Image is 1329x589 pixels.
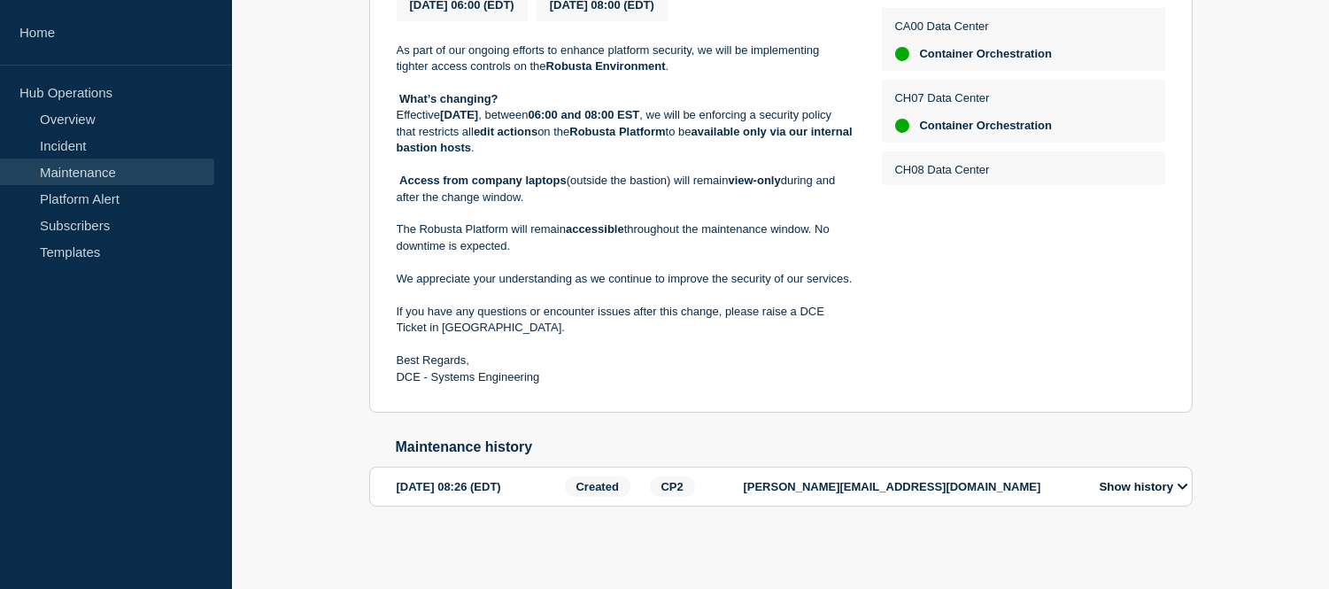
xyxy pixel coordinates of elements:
[895,91,1053,105] p: CH07 Data Center
[565,477,630,497] span: Created
[920,119,1053,133] span: Container Orchestration
[569,125,665,138] strong: Robusta Platform
[895,119,909,133] div: up
[474,125,537,138] strong: edit actions
[397,369,854,385] p: DCE - Systems Engineering
[397,173,854,205] p: (outside the bastion) will remain during and after the change window.
[546,59,666,73] strong: Robusta Environment
[397,107,854,156] p: Effective , between , we will be enforcing a security policy that restricts all on the to be .
[397,43,854,75] p: As part of our ongoing efforts to enhance platform security, we will be implementing tighter acce...
[1094,479,1194,494] button: Show history
[397,221,854,254] p: The Robusta Platform will remain throughout the maintenance window. No downtime is expected.
[895,19,1053,33] p: CA00 Data Center
[895,163,1053,176] p: CH08 Data Center
[729,174,781,187] strong: view-only
[397,353,854,368] p: Best Regards,
[397,304,854,337] p: If you have any questions or encounter issues after this change, please raise a DCE Ticket in [GE...
[397,271,854,287] p: We appreciate your understanding as we continue to improve the security of our services.
[566,222,624,236] strong: accessible
[744,480,1080,493] p: [PERSON_NAME][EMAIL_ADDRESS][DOMAIN_NAME]
[895,47,909,61] div: up
[397,477,560,497] div: [DATE] 08:26 (EDT)
[529,108,640,121] strong: 06:00 and 08:00 EST
[650,477,695,497] span: CP2
[920,47,1053,61] span: Container Orchestration
[399,92,498,105] strong: What’s changing?
[440,108,478,121] strong: [DATE]
[399,174,567,187] strong: Access from company laptops
[396,439,1193,455] h2: Maintenance history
